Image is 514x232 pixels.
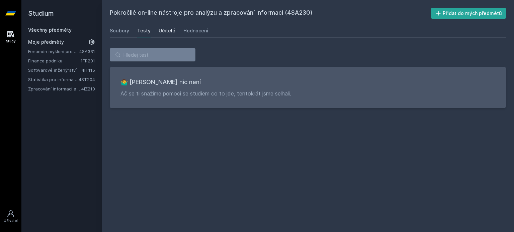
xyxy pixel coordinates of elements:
a: Uživatel [1,206,20,227]
div: Study [6,39,16,44]
a: Statistika pro informatiky [28,76,79,83]
a: 4IT115 [82,67,95,73]
div: Testy [137,27,151,34]
a: Fenomén myšlení pro manažery [28,48,79,55]
a: 4IZ210 [81,86,95,91]
div: Uživatel [4,218,18,223]
input: Hledej test [110,48,195,61]
p: Ač se ti snažíme pomoci se studiem co to jde, tentokrát jsme selhali. [120,89,495,97]
div: Soubory [110,27,129,34]
a: 1FP201 [81,58,95,63]
span: Moje předměty [28,39,64,45]
a: Softwarové inženýrství [28,67,82,73]
div: Učitelé [159,27,175,34]
button: Přidat do mých předmětů [431,8,506,19]
a: Soubory [110,24,129,37]
h2: Pokročilé on-line nástroje pro analýzu a zpracování informací (4SA230) [110,8,431,19]
h3: 🤷‍♂️ [PERSON_NAME] nic není [120,77,495,87]
a: Study [1,27,20,47]
a: 4SA331 [79,49,95,54]
a: Hodnocení [183,24,208,37]
a: Testy [137,24,151,37]
div: Hodnocení [183,27,208,34]
a: Zpracování informací a znalostí [28,85,81,92]
a: 4ST204 [79,77,95,82]
a: Všechny předměty [28,27,72,33]
a: Učitelé [159,24,175,37]
a: Finance podniku [28,57,81,64]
